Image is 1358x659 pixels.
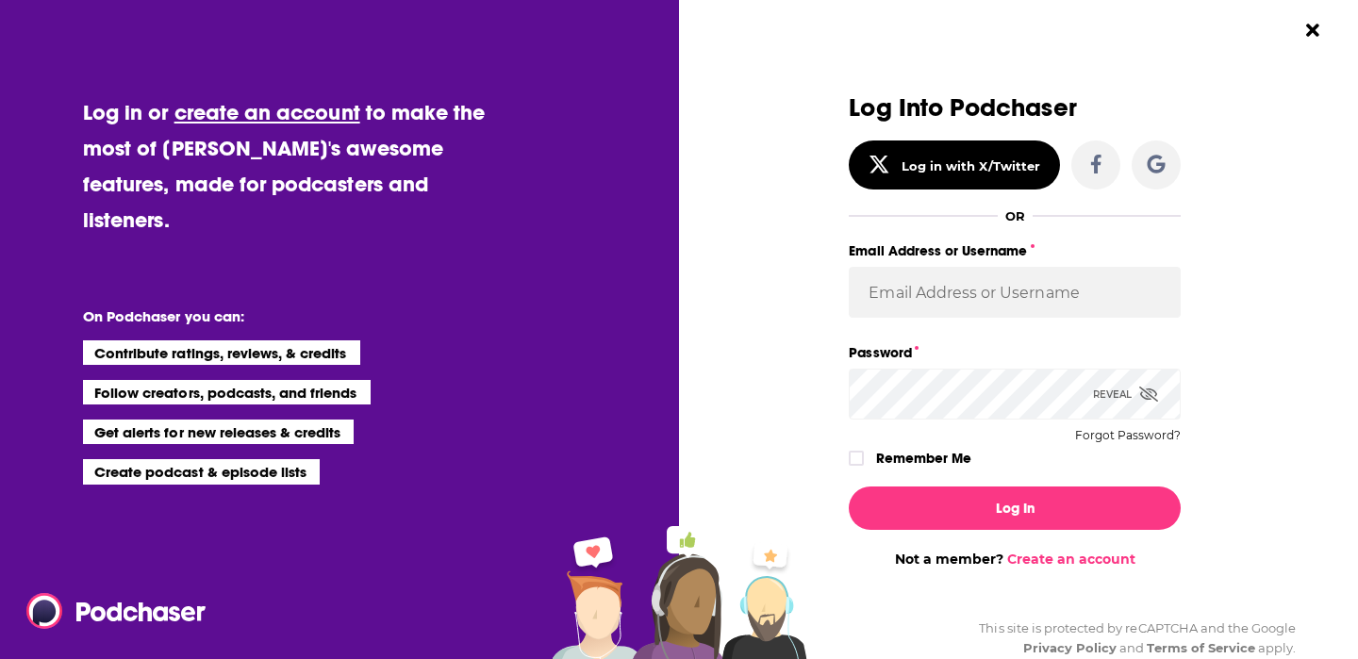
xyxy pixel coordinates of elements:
[83,380,371,404] li: Follow creators, podcasts, and friends
[849,551,1181,568] div: Not a member?
[83,340,360,365] li: Contribute ratings, reviews, & credits
[849,140,1060,189] button: Log in with X/Twitter
[1005,208,1025,223] div: OR
[26,593,192,629] a: Podchaser - Follow, Share and Rate Podcasts
[849,267,1181,318] input: Email Address or Username
[902,158,1040,173] div: Log in with X/Twitter
[1007,551,1135,568] a: Create an account
[849,340,1181,365] label: Password
[849,486,1181,530] button: Log In
[1093,369,1158,420] div: Reveal
[964,618,1296,658] div: This site is protected by reCAPTCHA and the Google and apply.
[1075,429,1181,442] button: Forgot Password?
[849,239,1181,263] label: Email Address or Username
[1023,640,1118,655] a: Privacy Policy
[26,593,207,629] img: Podchaser - Follow, Share and Rate Podcasts
[876,446,971,470] label: Remember Me
[174,99,360,125] a: create an account
[83,420,354,444] li: Get alerts for new releases & credits
[1295,12,1331,48] button: Close Button
[849,94,1181,122] h3: Log Into Podchaser
[83,459,320,484] li: Create podcast & episode lists
[1147,640,1255,655] a: Terms of Service
[83,307,460,325] li: On Podchaser you can:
